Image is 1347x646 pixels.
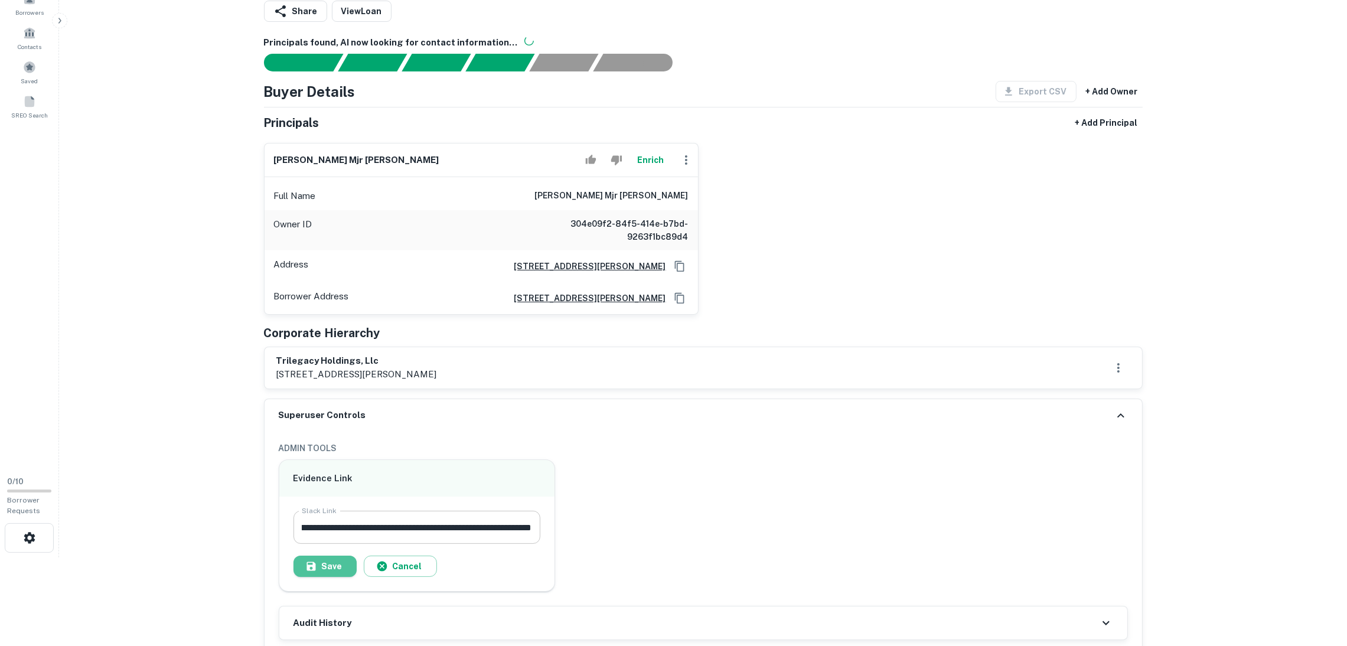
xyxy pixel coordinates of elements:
h5: Corporate Hierarchy [264,324,380,342]
h6: Superuser Controls [279,409,366,422]
button: Enrich [632,148,670,172]
a: SREO Search [4,90,56,122]
p: Owner ID [274,217,312,243]
h6: trilegacy holdings, llc [276,354,437,368]
button: + Add Principal [1071,112,1143,133]
button: Save [293,556,357,577]
button: Share [264,1,327,22]
button: Accept [580,148,601,172]
span: Saved [21,76,38,86]
button: + Add Owner [1081,81,1143,102]
div: Principals found, still searching for contact information. This may take time... [529,54,598,71]
button: Copy Address [671,289,689,307]
h6: Evidence Link [293,472,541,485]
p: [STREET_ADDRESS][PERSON_NAME] [276,367,437,381]
h6: Audit History [293,616,352,630]
p: Address [274,257,309,275]
button: Copy Address [671,257,689,275]
div: Sending borrower request to AI... [250,54,338,71]
h6: [PERSON_NAME] mjr [PERSON_NAME] [535,189,689,203]
p: Full Name [274,189,316,203]
a: ViewLoan [332,1,392,22]
div: Documents found, AI parsing details... [402,54,471,71]
span: SREO Search [11,110,48,120]
span: Borrowers [15,8,44,17]
a: [STREET_ADDRESS][PERSON_NAME] [505,260,666,273]
a: Saved [4,56,56,88]
span: Borrower Requests [7,496,40,515]
span: 0 / 10 [7,477,24,486]
button: Cancel [364,556,437,577]
a: [STREET_ADDRESS][PERSON_NAME] [505,292,666,305]
h5: Principals [264,114,319,132]
div: Principals found, AI now looking for contact information... [465,54,534,71]
p: Borrower Address [274,289,349,307]
label: Slack Link [302,505,337,516]
h6: 304e09f2-84f5-414e-b7bd-9263f1bc89d4 [547,217,689,243]
a: Contacts [4,22,56,54]
h4: Buyer Details [264,81,355,102]
div: Your request is received and processing... [338,54,407,71]
span: Contacts [18,42,41,51]
button: Reject [606,148,627,172]
iframe: Chat Widget [1288,552,1347,608]
h6: ADMIN TOOLS [279,442,1128,455]
div: AI fulfillment process complete. [593,54,687,71]
h6: [PERSON_NAME] mjr [PERSON_NAME] [274,154,439,167]
h6: Principals found, AI now looking for contact information... [264,36,1143,50]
